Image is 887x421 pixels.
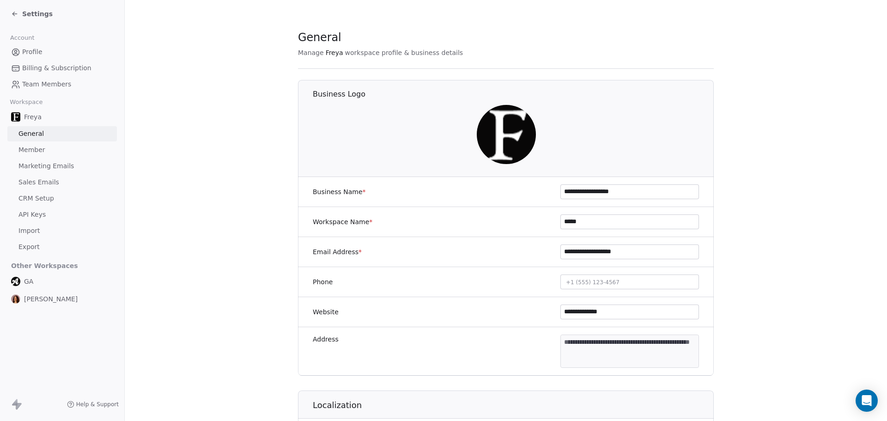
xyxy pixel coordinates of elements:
h1: Localization [313,400,714,411]
label: Business Name [313,187,366,196]
span: Help & Support [76,401,119,408]
span: Freya [326,48,343,57]
span: Settings [22,9,53,18]
span: Team Members [22,79,71,89]
span: Member [18,145,45,155]
label: Address [313,335,339,344]
span: Billing & Subscription [22,63,91,73]
a: Help & Support [67,401,119,408]
a: General [7,126,117,141]
span: Manage [298,48,324,57]
a: Team Members [7,77,117,92]
span: [PERSON_NAME] [24,294,78,304]
a: Profile [7,44,117,60]
button: +1 (555) 123-4567 [560,275,699,289]
span: Freya [24,112,42,122]
span: Workspace [6,95,47,109]
span: Sales Emails [18,177,59,187]
a: Sales Emails [7,175,117,190]
span: Other Workspaces [7,258,82,273]
img: Fav_icon.png [477,105,536,164]
span: Export [18,242,40,252]
span: General [298,31,341,44]
span: GA [24,277,33,286]
span: +1 (555) 123-4567 [566,279,620,286]
span: Marketing Emails [18,161,74,171]
a: CRM Setup [7,191,117,206]
img: Logo_GA.png [11,277,20,286]
img: anika.png [11,294,20,304]
a: Member [7,142,117,158]
a: Import [7,223,117,238]
label: Website [313,307,339,317]
a: Export [7,239,117,255]
span: API Keys [18,210,46,220]
img: Fav_icon.png [11,112,20,122]
span: General [18,129,44,139]
label: Workspace Name [313,217,372,226]
span: Import [18,226,40,236]
span: Profile [22,47,43,57]
a: Settings [11,9,53,18]
span: workspace profile & business details [345,48,463,57]
a: Marketing Emails [7,159,117,174]
label: Phone [313,277,333,287]
a: Billing & Subscription [7,61,117,76]
span: Account [6,31,38,45]
span: CRM Setup [18,194,54,203]
h1: Business Logo [313,89,714,99]
label: Email Address [313,247,362,256]
div: Open Intercom Messenger [856,390,878,412]
a: API Keys [7,207,117,222]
